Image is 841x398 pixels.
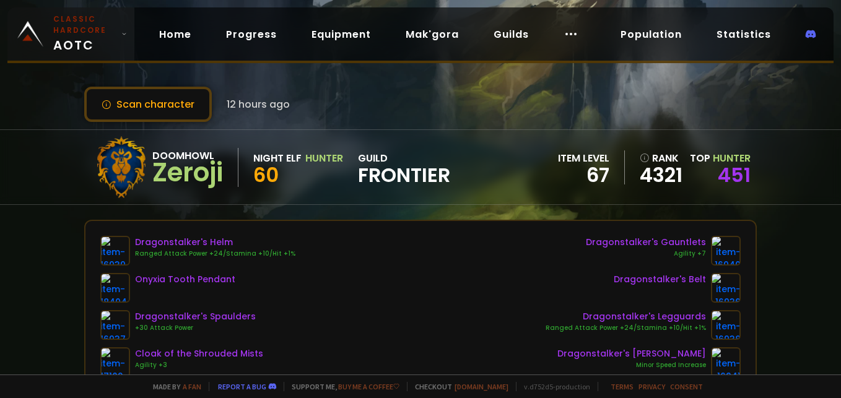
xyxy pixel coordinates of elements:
[183,382,201,391] a: a fan
[53,14,116,54] span: AOTC
[557,360,706,370] div: Minor Speed Increase
[53,14,116,36] small: Classic Hardcore
[227,97,290,112] span: 12 hours ago
[100,347,130,377] img: item-17102
[305,150,343,166] div: Hunter
[135,273,235,286] div: Onyxia Tooth Pendant
[455,382,508,391] a: [DOMAIN_NAME]
[358,150,450,184] div: guild
[100,236,130,266] img: item-16939
[611,382,634,391] a: Terms
[216,22,287,47] a: Progress
[135,236,295,249] div: Dragonstalker's Helm
[516,382,590,391] span: v. d752d5 - production
[557,347,706,360] div: Dragonstalker's [PERSON_NAME]
[135,347,263,360] div: Cloak of the Shrouded Mists
[284,382,399,391] span: Support me,
[302,22,381,47] a: Equipment
[152,148,223,163] div: Doomhowl
[713,151,751,165] span: Hunter
[146,382,201,391] span: Made by
[546,323,706,333] div: Ranged Attack Power +24/Stamina +10/Hit +1%
[711,310,741,340] img: item-16938
[711,273,741,303] img: item-16936
[84,87,212,122] button: Scan character
[638,382,665,391] a: Privacy
[711,347,741,377] img: item-16941
[707,22,781,47] a: Statistics
[407,382,508,391] span: Checkout
[135,249,295,259] div: Ranged Attack Power +24/Stamina +10/Hit +1%
[586,249,706,259] div: Agility +7
[253,150,302,166] div: Night Elf
[218,382,266,391] a: Report a bug
[396,22,469,47] a: Mak'gora
[670,382,703,391] a: Consent
[546,310,706,323] div: Dragonstalker's Legguards
[711,236,741,266] img: item-16940
[614,273,706,286] div: Dragonstalker's Belt
[358,166,450,184] span: Frontier
[484,22,539,47] a: Guilds
[558,166,609,184] div: 67
[7,7,134,61] a: Classic HardcoreAOTC
[690,150,751,166] div: Top
[100,310,130,340] img: item-16937
[135,323,256,333] div: +30 Attack Power
[149,22,201,47] a: Home
[100,273,130,303] img: item-18404
[718,161,751,189] a: 451
[640,150,682,166] div: rank
[135,310,256,323] div: Dragonstalker's Spaulders
[611,22,692,47] a: Population
[338,382,399,391] a: Buy me a coffee
[253,161,279,189] span: 60
[152,163,223,182] div: Zeroji
[558,150,609,166] div: item level
[640,166,682,184] a: 4321
[135,360,263,370] div: Agility +3
[586,236,706,249] div: Dragonstalker's Gauntlets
